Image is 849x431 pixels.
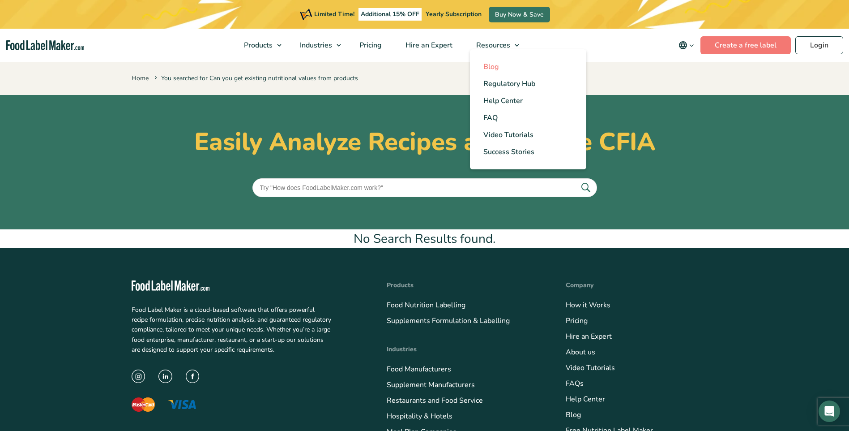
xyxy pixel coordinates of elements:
[387,380,475,390] a: Supplement Manufacturers
[357,40,383,50] span: Pricing
[387,316,510,326] a: Supplements Formulation & Labelling
[470,109,586,126] a: FAQ
[470,92,586,109] a: Help Center
[232,29,286,62] a: Products
[132,305,331,355] p: Food Label Maker is a cloud-based software that offers powerful recipe formulation, precise nutri...
[387,364,451,374] a: Food Manufacturers
[483,147,534,157] span: Success Stories
[132,280,210,291] img: Food Label Maker - white
[252,178,597,197] input: Try "How does FoodLabelMaker.com work?"
[566,379,584,388] a: FAQs
[489,7,550,22] a: Buy Now & Save
[394,29,462,62] a: Hire an Expert
[819,401,840,422] div: Open Intercom Messenger
[465,29,524,62] a: Resources
[241,40,273,50] span: Products
[566,394,605,404] a: Help Center
[153,74,358,82] span: You searched for Can you get existing nutritional values from products
[483,62,499,72] span: Blog
[387,411,452,421] a: Hospitality & Hotels
[483,113,498,123] span: FAQ
[387,345,539,354] h4: Industries
[132,127,718,157] h1: Easily Analyze Recipes and Create CFIA
[470,143,586,160] a: Success Stories
[483,130,533,140] span: Video Tutorials
[132,74,149,82] a: Home
[566,347,595,357] a: About us
[470,126,586,143] a: Video Tutorials
[132,229,718,248] h3: No Search Results found.
[387,300,465,310] a: Food Nutrition Labelling
[314,10,354,18] span: Limited Time!
[387,280,539,290] h4: Products
[483,96,523,106] span: Help Center
[132,370,145,384] img: instagram icon
[288,29,346,62] a: Industries
[474,40,511,50] span: Resources
[566,300,610,310] a: How it Works
[426,10,482,18] span: Yearly Subscription
[403,40,453,50] span: Hire an Expert
[483,79,535,89] span: Regulatory Hub
[566,363,615,373] a: Video Tutorials
[358,8,422,21] span: Additional 15% OFF
[566,410,581,420] a: Blog
[566,332,612,341] a: Hire an Expert
[700,36,791,54] a: Create a free label
[795,36,843,54] a: Login
[348,29,392,62] a: Pricing
[168,400,196,409] img: The Visa logo with blue letters and a yellow flick above the
[132,397,155,412] img: The Mastercard logo displaying a red circle saying
[566,280,718,290] h4: Company
[566,316,588,326] a: Pricing
[297,40,333,50] span: Industries
[470,58,586,75] a: Blog
[470,75,586,92] a: Regulatory Hub
[387,396,483,405] a: Restaurants and Food Service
